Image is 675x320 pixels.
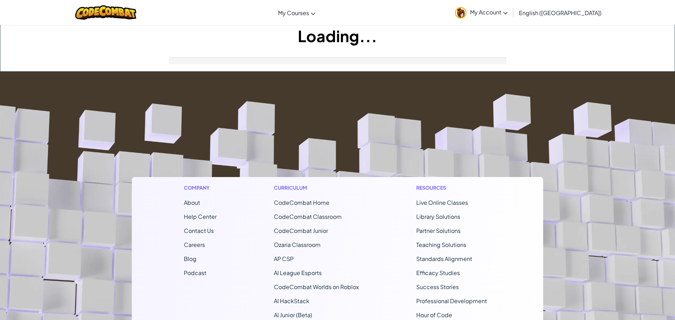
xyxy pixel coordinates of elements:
span: Contact Us [184,227,214,234]
a: Library Solutions [416,213,460,220]
a: AI League Esports [274,269,322,276]
h1: Resources [416,184,491,191]
a: CodeCombat Junior [274,227,328,234]
a: AI Junior (Beta) [274,311,312,319]
a: Ozaria Classroom [274,241,321,248]
a: About [184,199,200,206]
a: Help Center [184,213,217,220]
a: English ([GEOGRAPHIC_DATA]) [515,3,605,22]
img: CodeCombat logo [75,5,137,20]
h1: Curriculum [274,184,359,191]
img: avatar [455,7,467,19]
a: Live Online Classes [416,199,468,206]
h1: Loading... [0,25,675,47]
a: My Account [451,1,511,24]
a: Hour of Code [416,311,452,319]
span: My Courses [278,9,309,17]
a: Podcast [184,269,206,276]
span: My Account [470,8,508,16]
a: Standards Alignment [416,255,472,262]
span: CodeCombat Home [274,199,329,206]
span: English ([GEOGRAPHIC_DATA]) [519,9,602,17]
a: Partner Solutions [416,227,461,234]
a: AI HackStack [274,297,309,305]
a: Success Stories [416,283,459,290]
a: My Courses [275,3,319,22]
a: Careers [184,241,205,248]
a: Blog [184,255,197,262]
a: Efficacy Studies [416,269,460,276]
a: AP CSP [274,255,294,262]
a: Professional Development [416,297,487,305]
a: CodeCombat Worlds on Roblox [274,283,359,290]
a: Teaching Solutions [416,241,466,248]
a: CodeCombat Classroom [274,213,342,220]
h1: Company [184,184,217,191]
